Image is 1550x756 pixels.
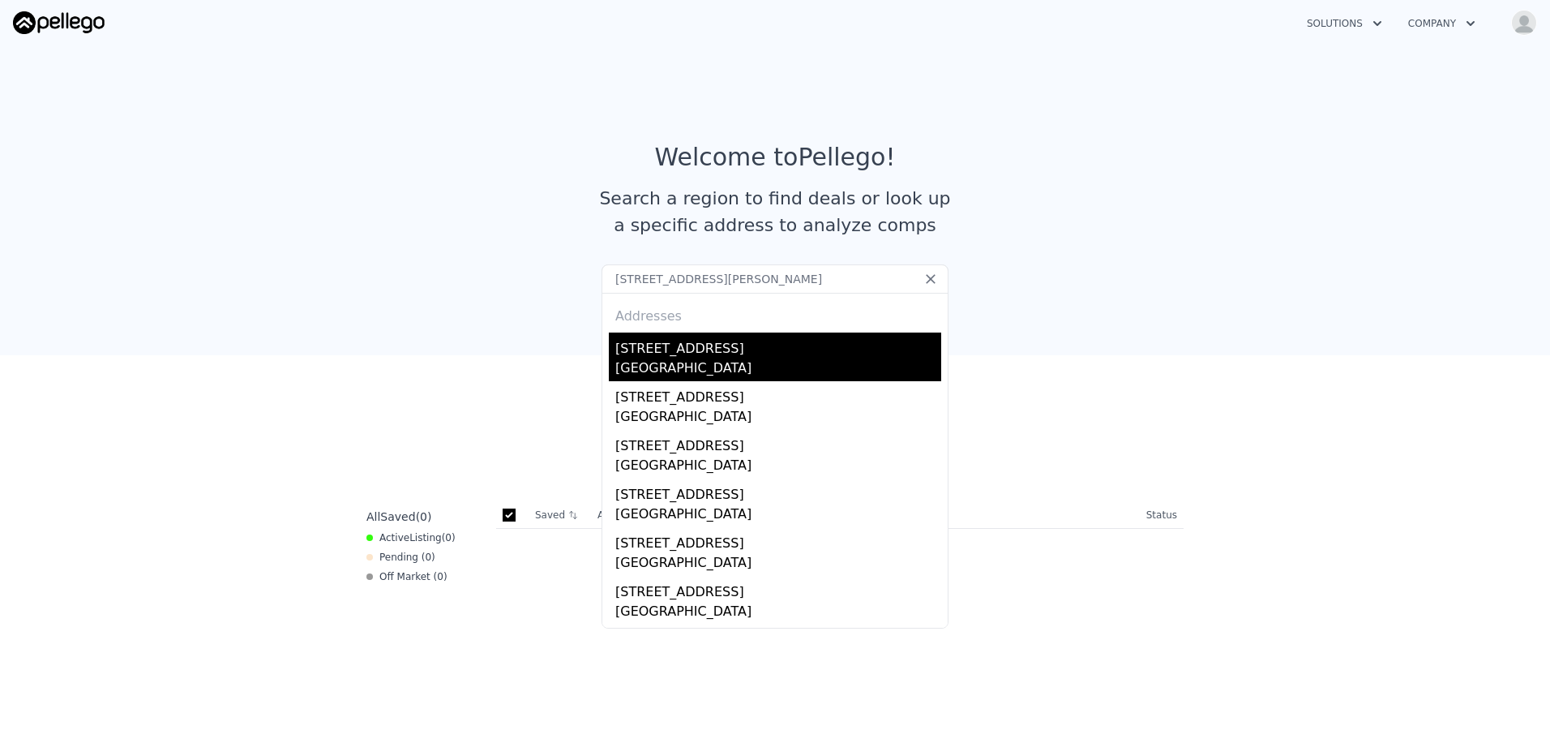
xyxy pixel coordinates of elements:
img: Pellego [13,11,105,34]
div: Off Market ( 0 ) [366,570,447,583]
div: [GEOGRAPHIC_DATA] [615,359,941,381]
div: [GEOGRAPHIC_DATA] [615,505,941,527]
div: Addresses [609,294,941,333]
div: All ( 0 ) [366,509,431,525]
div: [STREET_ADDRESS] [615,625,941,651]
div: Welcome to Pellego ! [655,143,896,172]
div: [GEOGRAPHIC_DATA] [615,407,941,430]
div: [STREET_ADDRESS] [615,479,941,505]
div: Pending ( 0 ) [366,551,435,564]
div: [STREET_ADDRESS] [615,576,941,602]
th: Address [591,502,1140,529]
div: [GEOGRAPHIC_DATA] [615,553,941,576]
th: Status [1140,502,1184,529]
span: Listing [409,532,442,543]
div: Search a region to find deals or look up a specific address to analyze comps [593,185,957,238]
input: Search an address or region... [602,264,948,294]
div: Save properties to see them here [360,449,1190,476]
div: [STREET_ADDRESS] [615,381,941,407]
div: [STREET_ADDRESS] [615,430,941,456]
button: Solutions [1294,9,1395,38]
div: [GEOGRAPHIC_DATA] [615,456,941,479]
button: Company [1395,9,1488,38]
span: Active ( 0 ) [379,531,456,544]
div: [STREET_ADDRESS] [615,333,941,359]
th: Saved [529,502,591,528]
img: avatar [1511,10,1537,36]
div: [STREET_ADDRESS] [615,527,941,553]
div: [GEOGRAPHIC_DATA] [615,602,941,625]
div: Saved Properties [360,407,1190,436]
span: Saved [380,510,415,523]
